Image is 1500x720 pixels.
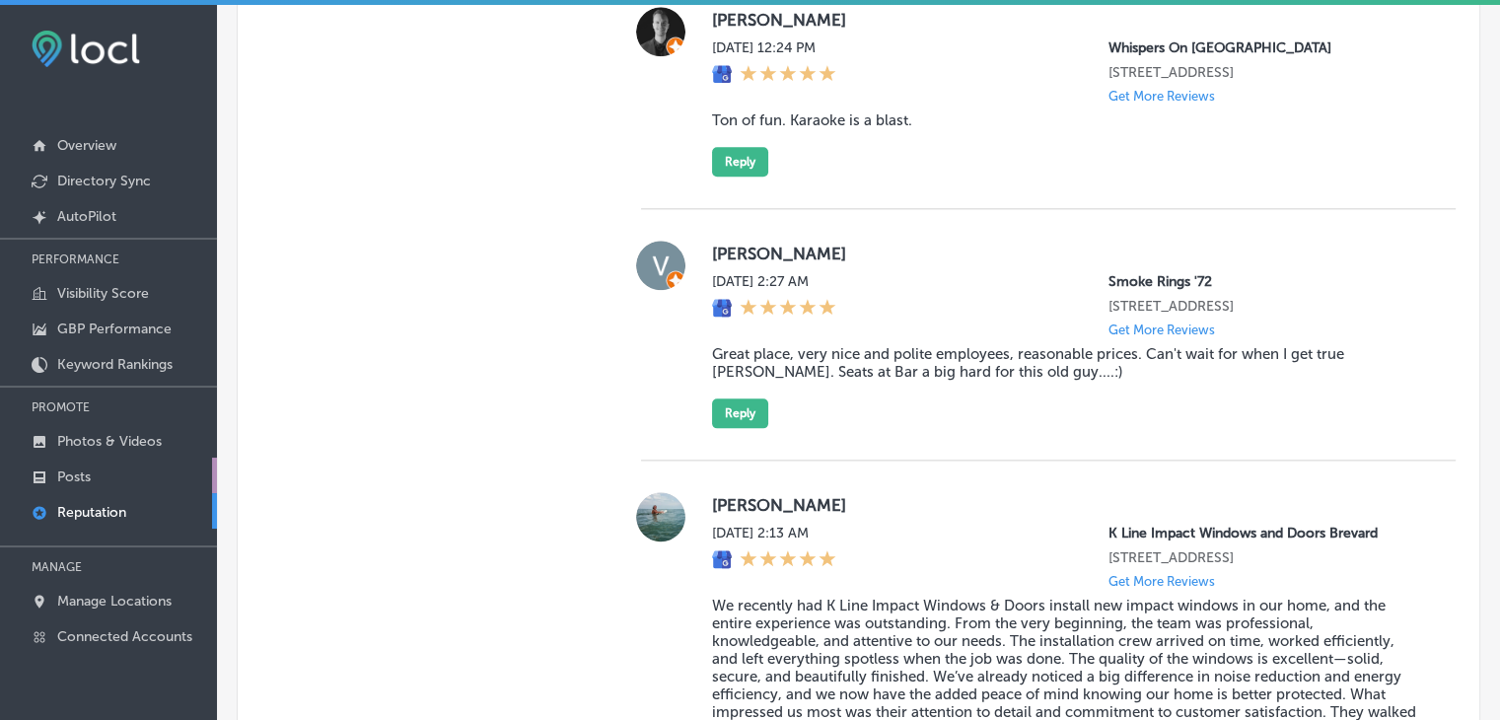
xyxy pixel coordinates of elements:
img: tab_domain_overview_orange.svg [53,114,69,130]
p: 340 Manor Dr [1108,549,1424,566]
label: [DATE] 2:13 AM [712,525,836,541]
p: GBP Performance [57,321,172,337]
button: Reply [712,147,768,177]
blockquote: Ton of fun. Karaoke is a blast. [712,111,1424,129]
p: Get More Reviews [1108,323,1215,337]
p: 1535 South Havana Street a [1108,64,1424,81]
label: [DATE] 2:27 AM [712,273,836,290]
label: [PERSON_NAME] [712,244,1424,263]
div: Keywords by Traffic [218,116,332,129]
div: v 4.0.25 [55,32,97,47]
blockquote: Great place, very nice and polite employees, reasonable prices. Can't wait for when I get true [P... [712,345,1424,381]
img: tab_keywords_by_traffic_grey.svg [196,114,212,130]
img: logo_orange.svg [32,32,47,47]
div: 5 Stars [740,298,836,320]
p: Photos & Videos [57,433,162,450]
p: Keyword Rankings [57,356,173,373]
p: AutoPilot [57,208,116,225]
div: 5 Stars [740,549,836,571]
div: Domain: [DOMAIN_NAME] [51,51,217,67]
p: Reputation [57,504,126,521]
p: Get More Reviews [1108,89,1215,104]
label: [PERSON_NAME] [712,10,1424,30]
div: Domain Overview [75,116,177,129]
button: Reply [712,398,768,428]
p: K Line Impact Windows and Doors Brevard [1108,525,1424,541]
label: [PERSON_NAME] [712,495,1424,515]
p: Manage Locations [57,593,172,610]
p: Visibility Score [57,285,149,302]
label: [DATE] 12:24 PM [712,39,836,56]
p: 925 North Courtenay Parkway [1108,298,1424,315]
p: Get More Reviews [1108,574,1215,589]
img: fda3e92497d09a02dc62c9cd864e3231.png [32,31,140,67]
img: website_grey.svg [32,51,47,67]
p: Overview [57,137,116,154]
div: 5 Stars [740,64,836,86]
p: Directory Sync [57,173,151,189]
p: Smoke Rings '72 [1108,273,1424,290]
p: Connected Accounts [57,628,192,645]
p: Whispers On Havana [1108,39,1424,56]
p: Posts [57,468,91,485]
